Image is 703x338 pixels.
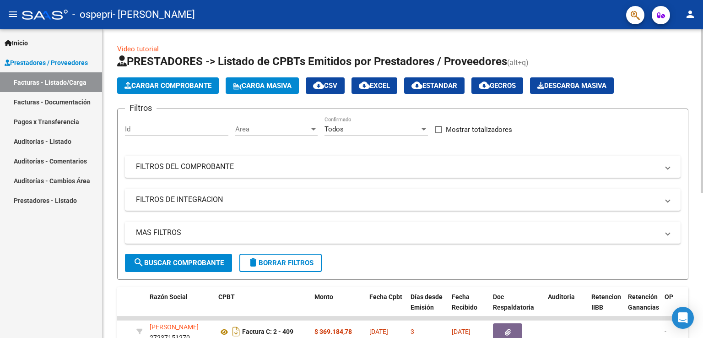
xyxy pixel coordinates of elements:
[369,293,402,300] span: Fecha Cpbt
[624,287,661,327] datatable-header-cell: Retención Ganancias
[136,195,659,205] mat-panel-title: FILTROS DE INTEGRACION
[235,125,309,133] span: Area
[125,254,232,272] button: Buscar Comprobante
[351,77,397,94] button: EXCEL
[150,323,199,331] span: [PERSON_NAME]
[324,125,344,133] span: Todos
[411,293,443,311] span: Días desde Emisión
[661,287,698,327] datatable-header-cell: OP
[136,162,659,172] mat-panel-title: FILTROS DEL COMPROBANTE
[215,287,311,327] datatable-header-cell: CPBT
[411,80,422,91] mat-icon: cloud_download
[233,82,292,90] span: Carga Masiva
[548,293,575,300] span: Auditoria
[591,293,621,311] span: Retencion IIBB
[113,5,195,25] span: - [PERSON_NAME]
[218,293,235,300] span: CPBT
[411,328,414,335] span: 3
[117,45,159,53] a: Video tutorial
[493,293,534,311] span: Doc Respaldatoria
[313,80,324,91] mat-icon: cloud_download
[407,287,448,327] datatable-header-cell: Días desde Emisión
[136,228,659,238] mat-panel-title: MAS FILTROS
[404,77,465,94] button: Estandar
[369,328,388,335] span: [DATE]
[146,287,215,327] datatable-header-cell: Razón Social
[150,293,188,300] span: Razón Social
[411,82,457,90] span: Estandar
[117,77,219,94] button: Cargar Comprobante
[7,9,18,20] mat-icon: menu
[72,5,113,25] span: - ospepri
[125,189,681,211] mat-expansion-panel-header: FILTROS DE INTEGRACION
[125,156,681,178] mat-expansion-panel-header: FILTROS DEL COMPROBANTE
[672,307,694,329] div: Open Intercom Messenger
[311,287,366,327] datatable-header-cell: Monto
[359,82,390,90] span: EXCEL
[314,293,333,300] span: Monto
[479,80,490,91] mat-icon: cloud_download
[359,80,370,91] mat-icon: cloud_download
[125,222,681,244] mat-expansion-panel-header: MAS FILTROS
[507,58,529,67] span: (alt+q)
[314,328,352,335] strong: $ 369.184,78
[452,328,470,335] span: [DATE]
[133,259,224,267] span: Buscar Comprobante
[226,77,299,94] button: Carga Masiva
[452,293,477,311] span: Fecha Recibido
[489,287,544,327] datatable-header-cell: Doc Respaldatoria
[446,124,512,135] span: Mostrar totalizadores
[366,287,407,327] datatable-header-cell: Fecha Cpbt
[5,38,28,48] span: Inicio
[248,257,259,268] mat-icon: delete
[124,82,211,90] span: Cargar Comprobante
[537,82,606,90] span: Descarga Masiva
[685,9,696,20] mat-icon: person
[544,287,588,327] datatable-header-cell: Auditoria
[665,328,666,335] span: -
[530,77,614,94] app-download-masive: Descarga masiva de comprobantes (adjuntos)
[239,254,322,272] button: Borrar Filtros
[530,77,614,94] button: Descarga Masiva
[471,77,523,94] button: Gecros
[5,58,88,68] span: Prestadores / Proveedores
[313,82,337,90] span: CSV
[588,287,624,327] datatable-header-cell: Retencion IIBB
[479,82,516,90] span: Gecros
[133,257,144,268] mat-icon: search
[665,293,673,300] span: OP
[117,55,507,68] span: PRESTADORES -> Listado de CPBTs Emitidos por Prestadores / Proveedores
[306,77,345,94] button: CSV
[125,102,157,114] h3: Filtros
[242,328,293,336] strong: Factura C: 2 - 409
[448,287,489,327] datatable-header-cell: Fecha Recibido
[248,259,314,267] span: Borrar Filtros
[628,293,659,311] span: Retención Ganancias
